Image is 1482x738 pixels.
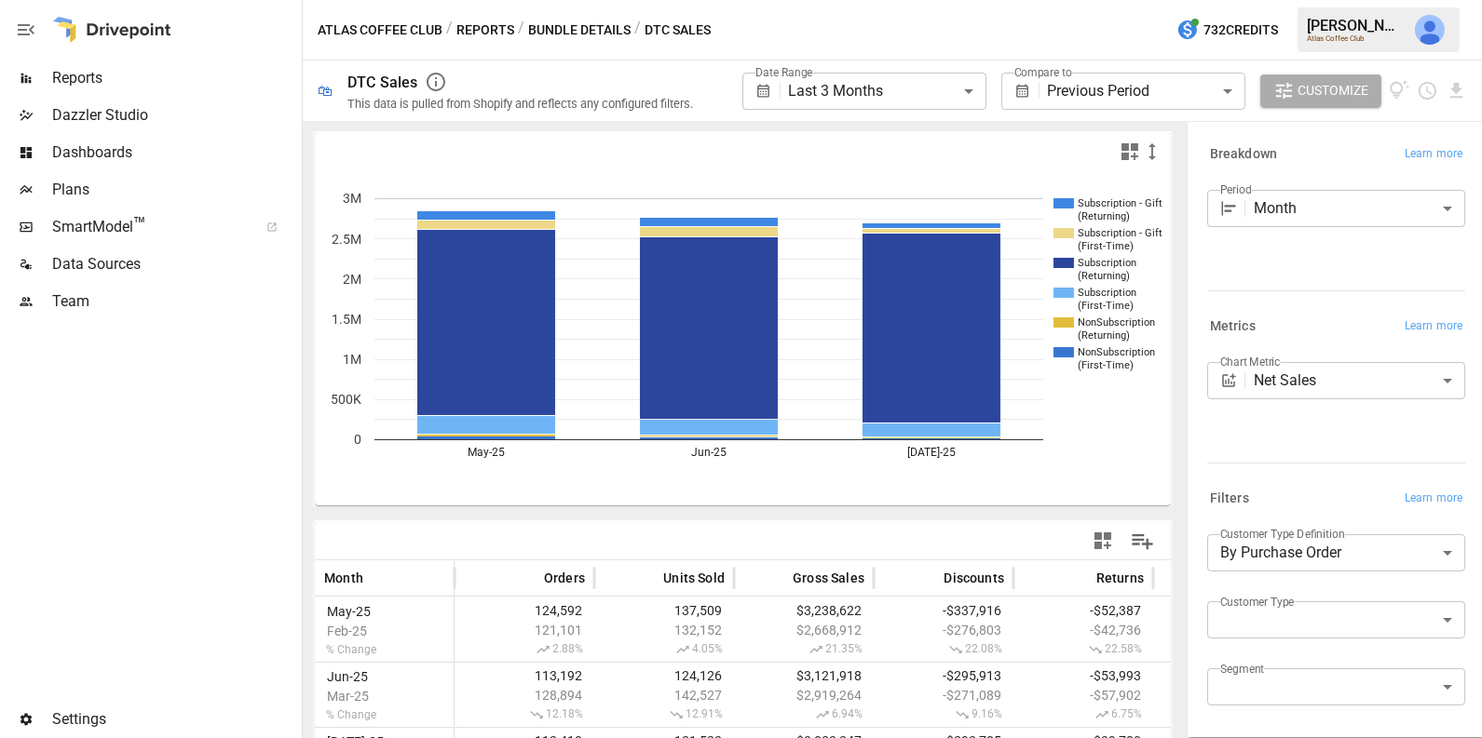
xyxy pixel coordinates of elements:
[1122,520,1163,562] button: Manage Columns
[1220,526,1345,542] label: Customer Type Definition
[604,707,725,722] span: 12.91%
[755,64,813,80] label: Date Range
[1047,82,1149,100] span: Previous Period
[883,688,1004,703] span: -$271,089
[456,19,514,42] button: Reports
[883,668,1004,683] span: -$295,913
[52,141,298,164] span: Dashboards
[516,565,542,591] button: Sort
[1162,603,1284,618] span: $2,848,320
[765,565,791,591] button: Sort
[343,191,361,206] text: 3M
[1078,227,1162,239] text: Subscription - Gift
[324,689,379,704] span: Mar-25
[604,603,725,618] span: 137,509
[324,669,379,684] span: Jun-25
[52,708,298,731] span: Settings
[518,19,524,42] div: /
[1078,300,1134,312] text: (First-Time)
[788,82,883,100] span: Last 3 Months
[1405,317,1462,336] span: Learn more
[1023,623,1144,637] span: -$42,736
[1162,688,1284,703] span: $2,590,273
[1078,197,1162,209] text: Subscription - Gift
[916,565,942,591] button: Sort
[1078,346,1155,358] text: NonSubscription
[1210,316,1256,337] h6: Metrics
[52,253,298,275] span: Data Sources
[883,623,1004,637] span: -$276,803
[347,74,417,91] div: DTC Sales
[133,213,146,236] span: ™
[52,67,298,89] span: Reports
[1203,19,1278,42] span: 732 Credits
[354,432,361,447] text: 0
[1014,64,1072,80] label: Compare to
[343,352,361,367] text: 1M
[52,216,246,238] span: SmartModel
[464,603,585,618] span: 124,592
[332,232,361,247] text: 2.5M
[1023,668,1144,683] span: -$53,993
[1307,17,1404,34] div: [PERSON_NAME]
[468,446,505,459] text: May-25
[1307,34,1404,43] div: Atlas Coffee Club
[464,668,585,683] span: 113,192
[1254,362,1465,399] div: Net Sales
[324,624,379,638] span: Feb-25
[1405,490,1462,508] span: Learn more
[1254,190,1465,227] div: Month
[1162,623,1284,637] span: $2,349,373
[1210,144,1277,165] h6: Breakdown
[1415,15,1445,45] img: Julie Wilton
[1096,569,1144,587] span: Returns
[635,565,661,591] button: Sort
[663,569,725,587] span: Units Sold
[1260,74,1381,108] button: Customize
[604,688,725,703] span: 142,527
[883,707,1004,722] span: 9.16%
[691,446,727,459] text: Jun-25
[1220,181,1252,197] label: Period
[743,688,864,703] span: $2,919,264
[318,82,333,100] div: 🛍
[528,19,631,42] button: Bundle Details
[1298,79,1368,102] span: Customize
[324,708,379,721] span: % Change
[324,643,379,656] span: % Change
[343,272,361,287] text: 2M
[52,290,298,313] span: Team
[464,642,585,657] span: 2.88%
[347,97,693,111] div: This data is pulled from Shopify and reflects any configured filters.
[1220,354,1281,369] label: Chart Metric
[1162,707,1284,722] span: 7.02%
[1078,270,1130,282] text: (Returning)
[1023,707,1144,722] span: 6.75%
[464,688,585,703] span: 128,894
[324,569,363,587] span: Month
[331,392,361,407] text: 500K
[1210,489,1249,509] h6: Filters
[1078,257,1136,269] text: Subscription
[315,170,1172,505] svg: A chart.
[1162,642,1284,657] span: 21.24%
[1023,642,1144,657] span: 22.58%
[1207,534,1465,571] div: By Purchase Order
[1023,603,1144,618] span: -$52,387
[332,312,361,327] text: 1.5M
[743,707,864,722] span: 6.94%
[743,603,864,618] span: $3,238,622
[1220,594,1295,610] label: Customer Type
[634,19,641,42] div: /
[544,569,585,587] span: Orders
[365,565,391,591] button: Sort
[604,623,725,637] span: 132,152
[1389,74,1410,108] button: View documentation
[1446,80,1467,101] button: Download report
[464,707,585,722] span: 12.18%
[743,668,864,683] span: $3,121,918
[883,603,1004,618] span: -$337,916
[1078,329,1130,342] text: (Returning)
